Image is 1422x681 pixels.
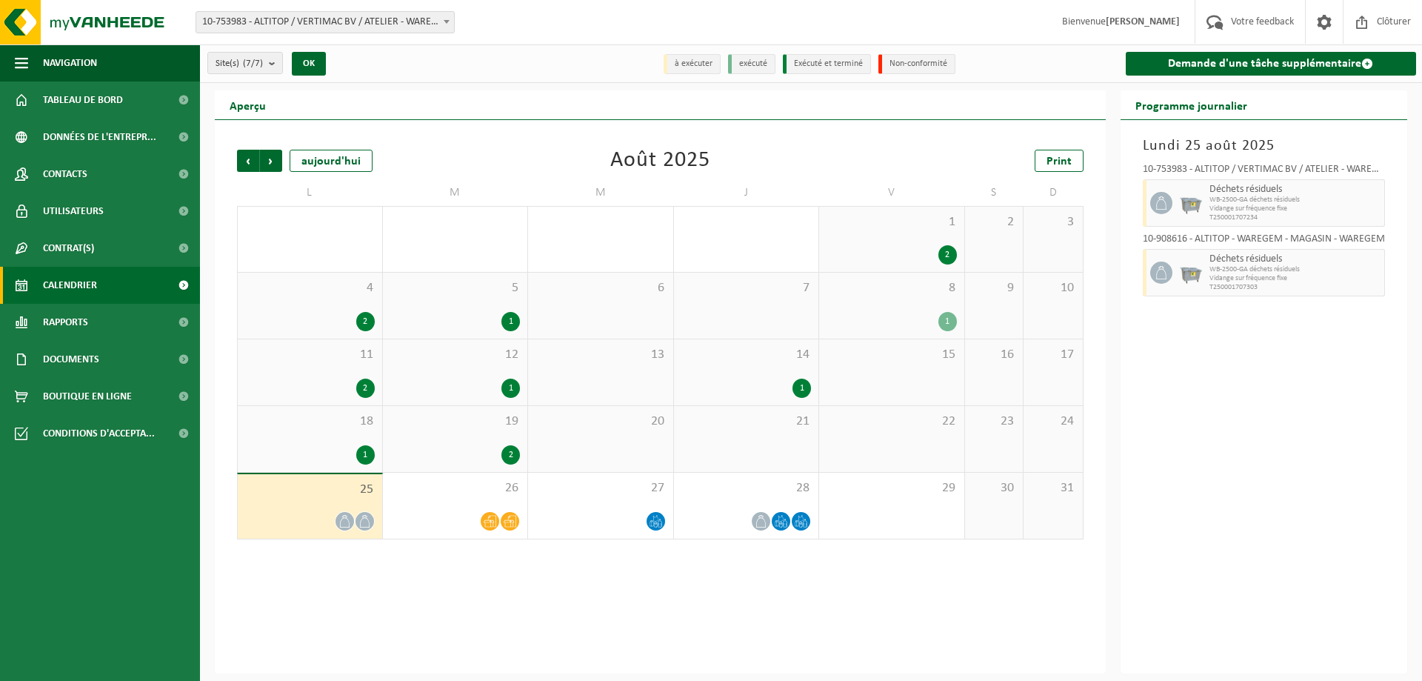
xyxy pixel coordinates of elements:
img: WB-2500-GAL-GY-01 [1180,192,1202,214]
span: 9 [972,280,1016,296]
span: Documents [43,341,99,378]
span: 22 [827,413,957,430]
span: 31 [1031,480,1075,496]
span: Calendrier [43,267,97,304]
span: Boutique en ligne [43,378,132,415]
span: Print [1047,156,1072,167]
div: 1 [792,379,811,398]
span: 12 [390,347,521,363]
span: 16 [972,347,1016,363]
div: 1 [356,445,375,465]
span: Suivant [260,150,282,172]
span: Données de l'entrepr... [43,119,156,156]
span: 11 [245,347,375,363]
a: Print [1035,150,1084,172]
span: 5 [390,280,521,296]
td: M [528,179,674,206]
span: 4 [245,280,375,296]
span: 2 [972,214,1016,230]
span: 30 [972,480,1016,496]
span: 15 [827,347,957,363]
span: 8 [827,280,957,296]
iframe: chat widget [7,648,247,681]
span: 1 [827,214,957,230]
span: Vidange sur fréquence fixe [1209,205,1381,213]
div: Août 2025 [610,150,710,172]
span: WB-2500-GA déchets résiduels [1209,196,1381,205]
li: Exécuté et terminé [783,54,871,74]
span: 17 [1031,347,1075,363]
count: (7/7) [243,59,263,68]
div: aujourd'hui [290,150,373,172]
span: 23 [972,413,1016,430]
div: 2 [356,379,375,398]
span: 10 [1031,280,1075,296]
button: OK [292,52,326,76]
td: D [1024,179,1083,206]
span: Navigation [43,44,97,82]
span: Déchets résiduels [1209,253,1381,265]
span: 21 [681,413,812,430]
span: 19 [390,413,521,430]
td: M [383,179,529,206]
span: 29 [827,480,957,496]
span: Rapports [43,304,88,341]
button: Site(s)(7/7) [207,52,283,74]
div: 10-753983 - ALTITOP / VERTIMAC BV / ATELIER - WAREGEM [1143,165,1386,179]
span: 3 [1031,214,1075,230]
li: à exécuter [664,54,721,74]
span: 24 [1031,413,1075,430]
span: 14 [681,347,812,363]
div: 1 [501,379,520,398]
span: Déchets résiduels [1209,184,1381,196]
span: Contacts [43,156,87,193]
td: J [674,179,820,206]
div: 2 [938,245,957,265]
span: WB-2500-GA déchets résiduels [1209,265,1381,274]
div: 10-908616 - ALTITOP - WAREGEM - MAGASIN - WAREGEM [1143,234,1386,249]
strong: [PERSON_NAME] [1106,16,1180,27]
span: 7 [681,280,812,296]
span: T250001707303 [1209,283,1381,292]
h2: Aperçu [215,90,281,119]
span: 26 [390,480,521,496]
li: exécuté [728,54,775,74]
div: 2 [356,312,375,331]
span: 10-753983 - ALTITOP / VERTIMAC BV / ATELIER - WAREGEM [196,12,454,33]
span: 6 [535,280,666,296]
span: Vidange sur fréquence fixe [1209,274,1381,283]
h2: Programme journalier [1121,90,1262,119]
span: 13 [535,347,666,363]
span: Contrat(s) [43,230,94,267]
span: 20 [535,413,666,430]
h3: Lundi 25 août 2025 [1143,135,1386,157]
span: Tableau de bord [43,82,123,119]
span: T250001707234 [1209,213,1381,222]
span: 27 [535,480,666,496]
div: 2 [501,445,520,465]
span: 28 [681,480,812,496]
span: 18 [245,413,375,430]
img: WB-2500-GAL-GY-01 [1180,262,1202,284]
span: Précédent [237,150,259,172]
span: Conditions d'accepta... [43,415,155,452]
li: Non-conformité [878,54,955,74]
span: 25 [245,482,375,498]
a: Demande d'une tâche supplémentaire [1126,52,1417,76]
span: Utilisateurs [43,193,104,230]
td: S [965,179,1024,206]
div: 1 [938,312,957,331]
td: L [237,179,383,206]
span: 10-753983 - ALTITOP / VERTIMAC BV / ATELIER - WAREGEM [196,11,455,33]
td: V [819,179,965,206]
span: Site(s) [216,53,263,75]
div: 1 [501,312,520,331]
